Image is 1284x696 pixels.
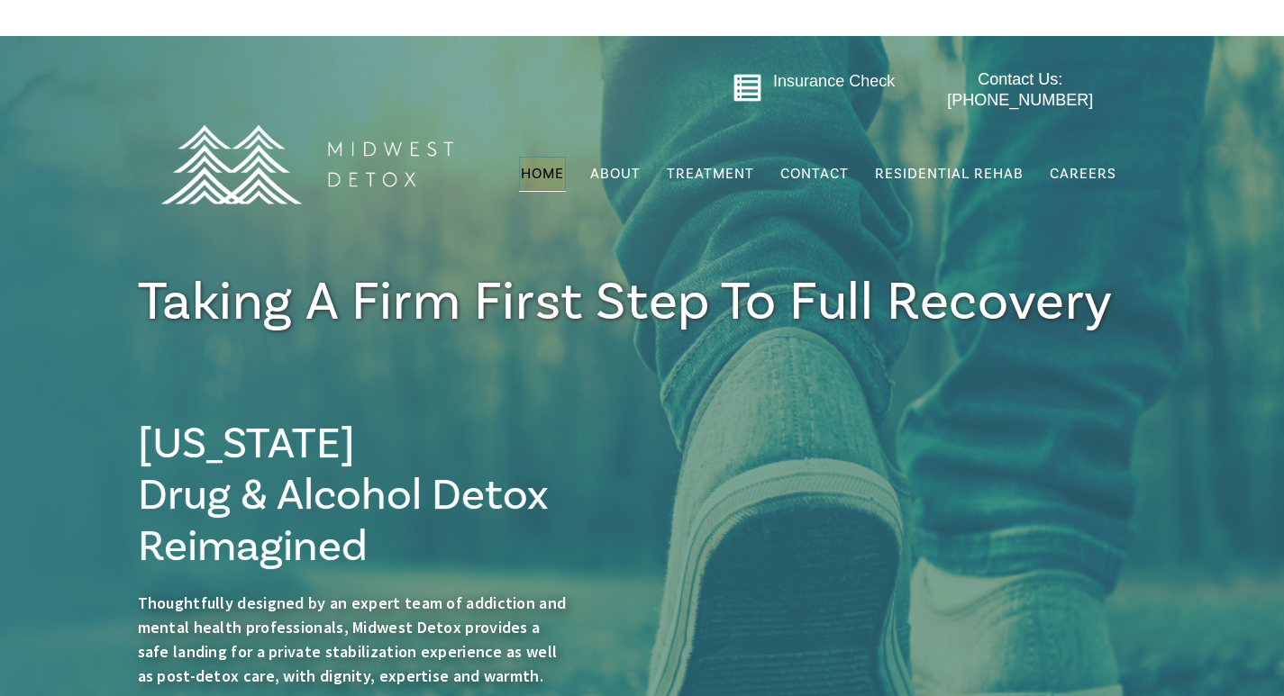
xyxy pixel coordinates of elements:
[667,167,754,181] span: Treatment
[138,592,567,686] span: Thoughtfully designed by an expert team of addiction and mental health professionals, Midwest Det...
[1048,157,1118,191] a: Careers
[519,157,566,191] a: Home
[521,165,564,183] span: Home
[149,86,464,243] img: MD Logo Horitzontal white-01 (1) (1)
[780,167,849,181] span: Contact
[779,157,851,191] a: Contact
[138,416,549,574] span: [US_STATE] Drug & Alcohol Detox Reimagined
[588,157,642,191] a: About
[733,73,762,109] a: Go to midwestdetox.com/message-form-page/
[1050,165,1116,183] span: Careers
[665,157,756,191] a: Treatment
[947,70,1093,109] span: Contact Us: [PHONE_NUMBER]
[912,69,1129,112] a: Contact Us: [PHONE_NUMBER]
[590,167,641,181] span: About
[773,72,895,90] a: Insurance Check
[875,165,1024,183] span: Residential Rehab
[873,157,1025,191] a: Residential Rehab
